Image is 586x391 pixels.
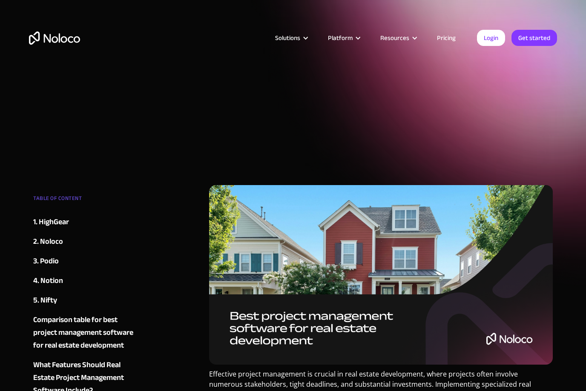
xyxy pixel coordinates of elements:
[209,185,553,365] img: Best project management software for real estate development
[33,274,63,287] div: 4. Notion
[29,31,80,45] a: home
[33,314,136,352] a: Comparison table for best project management software for real estate development
[33,255,59,268] div: 3. Podio
[264,32,317,43] div: Solutions
[370,32,426,43] div: Resources
[33,235,63,248] div: 2. Noloco
[33,255,136,268] a: 3. Podio
[33,216,136,228] a: 1. HighGear
[33,274,136,287] a: 4. Notion
[380,32,409,43] div: Resources
[317,32,370,43] div: Platform
[511,30,557,46] a: Get started
[33,216,69,228] div: 1. HighGear
[328,32,353,43] div: Platform
[426,32,466,43] a: Pricing
[33,192,136,209] div: TABLE OF CONTENT
[33,294,57,307] div: 5. Nifty
[477,30,505,46] a: Login
[33,235,136,248] a: 2. Noloco
[275,32,300,43] div: Solutions
[33,294,136,307] a: 5. Nifty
